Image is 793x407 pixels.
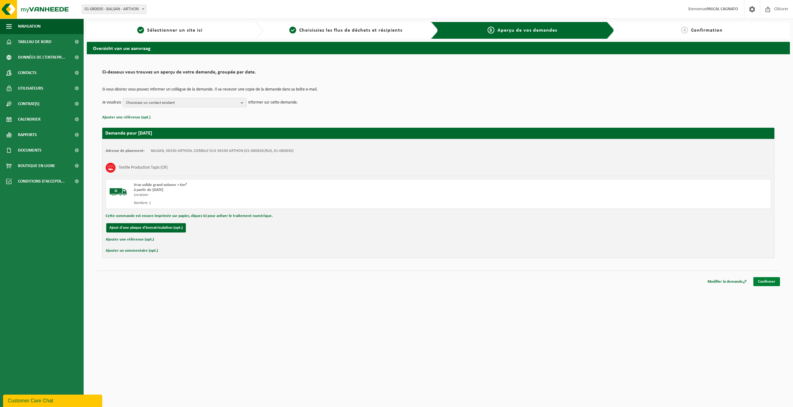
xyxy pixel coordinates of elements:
strong: à partir de [DATE] [134,188,163,192]
button: Ajout d'une plaque d'immatriculation (opt.) [106,223,186,232]
span: 1 [137,27,144,33]
iframe: chat widget [3,393,103,407]
span: Documents [18,143,42,158]
img: BL-SO-LV.png [109,183,128,201]
p: Je voudrais [102,98,121,107]
span: Conditions d'accepta... [18,174,65,189]
strong: Demande pour [DATE] [105,131,152,136]
a: 1Sélectionner un site ici [90,27,250,34]
span: Vrac solide grand volume > 6m³ [134,183,187,187]
span: 4 [681,27,688,33]
h3: Textile Production Tapis (CR) [119,163,168,173]
span: 2 [289,27,296,33]
span: Tableau de bord [18,34,51,50]
button: Cette commande est encore imprimée sur papier, cliquez ici pour activer le traitement numérique. [106,212,273,220]
strong: PASCAL CAGNATO [707,7,738,11]
span: Calendrier [18,112,41,127]
span: Données de l'entrepr... [18,50,65,65]
div: Livraison [134,192,463,197]
span: Confirmation [691,28,723,33]
td: BALSAN, 36330 ARTHON, CORBILLY D14 36330 ARTHON (01-080830/BUS, 01-080830) [151,148,294,153]
span: 01-080830 - BALSAN - ARTHON [82,5,146,14]
span: Utilisateurs [18,81,43,96]
span: Choisissez un contact existant [126,98,238,108]
button: Ajouter une référence (opt.) [106,236,154,244]
strong: Adresse de placement: [106,149,145,153]
button: Ajouter une référence (opt.) [102,113,151,122]
a: Modifier la demande [703,277,751,286]
p: informer sur cette demande. [248,98,298,107]
p: Si vous désirez vous pouvez informer un collègue de la demande. Il va recevoir une copie de la de... [102,87,774,92]
span: Boutique en ligne [18,158,55,174]
span: Rapports [18,127,37,143]
span: Choisissiez les flux de déchets et récipients [299,28,402,33]
span: 3 [488,27,494,33]
span: Aperçu de vos demandes [497,28,557,33]
a: 2Choisissiez les flux de déchets et récipients [266,27,426,34]
div: Nombre: 1 [134,201,463,206]
span: Sélectionner un site ici [147,28,203,33]
button: Choisissez un contact existant [123,98,247,107]
span: Navigation [18,19,41,34]
h2: Ci-dessous vous trouvez un aperçu de votre demande, groupée par date. [102,70,774,78]
span: 01-080830 - BALSAN - ARTHON [82,5,147,14]
h2: Overzicht van uw aanvraag [87,42,790,54]
span: Contacts [18,65,37,81]
button: Ajouter un commentaire (opt.) [106,247,158,255]
span: Contrat(s) [18,96,39,112]
a: Confirmer [753,277,780,286]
